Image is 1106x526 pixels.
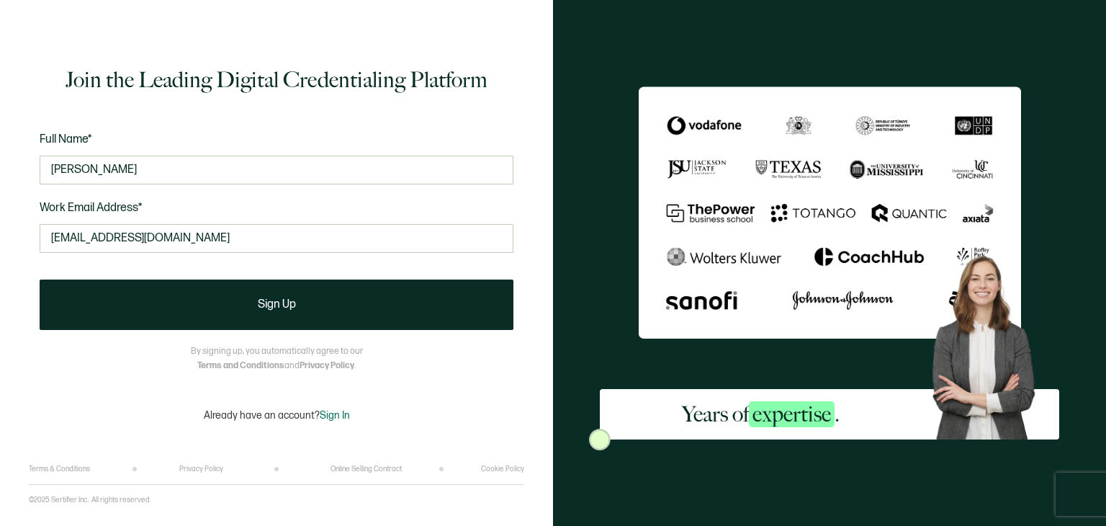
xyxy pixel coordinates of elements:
p: By signing up, you automatically agree to our and . [191,344,363,373]
a: Privacy Policy [300,360,354,371]
span: Sign In [320,409,350,422]
input: Jane Doe [40,156,513,184]
input: Enter your work email address [40,224,513,253]
img: Sertifier Signup - Years of <span class="strong-h">expertise</span>. Hero [921,246,1058,440]
span: Sign Up [258,299,296,311]
a: Privacy Policy [179,465,223,473]
a: Online Selling Contract [331,465,402,473]
span: Work Email Address* [40,201,143,215]
h2: Years of . [682,400,840,429]
p: ©2025 Sertifier Inc.. All rights reserved. [29,496,151,504]
span: expertise [749,401,835,427]
a: Cookie Policy [481,465,524,473]
p: Already have an account? [204,409,350,422]
a: Terms and Conditions [197,360,284,371]
a: Terms & Conditions [29,465,90,473]
img: Sertifier Signup - Years of <span class="strong-h">expertise</span>. [639,86,1021,339]
h1: Join the Leading Digital Credentialing Platform [66,66,487,94]
img: Sertifier Signup [589,429,611,450]
span: Full Name* [40,133,92,146]
button: Sign Up [40,280,513,330]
